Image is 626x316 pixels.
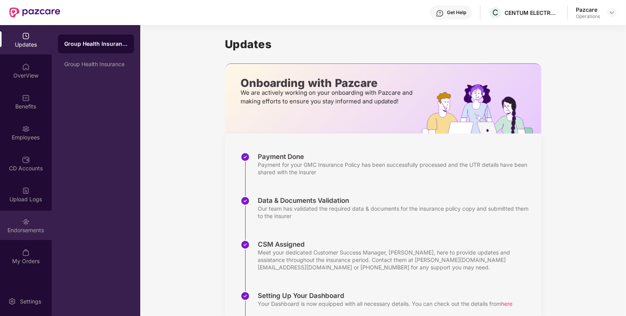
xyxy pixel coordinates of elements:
[258,240,534,249] div: CSM Assigned
[9,7,60,18] img: New Pazcare Logo
[22,63,30,71] img: svg+xml;base64,PHN2ZyBpZD0iSG9tZSIgeG1sbnM9Imh0dHA6Ly93d3cudzMub3JnLzIwMDAvc3ZnIiB3aWR0aD0iMjAiIG...
[492,8,498,17] span: C
[241,240,250,249] img: svg+xml;base64,PHN2ZyBpZD0iU3RlcC1Eb25lLTMyeDMyIiB4bWxucz0iaHR0cDovL3d3dy53My5vcmcvMjAwMC9zdmciIH...
[447,9,466,16] div: Get Help
[64,40,128,48] div: Group Health Insurance
[18,298,43,305] div: Settings
[22,94,30,102] img: svg+xml;base64,PHN2ZyBpZD0iQmVuZWZpdHMiIHhtbG5zPSJodHRwOi8vd3d3LnczLm9yZy8yMDAwL3N2ZyIgd2lkdGg9Ij...
[22,32,30,40] img: svg+xml;base64,PHN2ZyBpZD0iVXBkYXRlZCIgeG1sbnM9Imh0dHA6Ly93d3cudzMub3JnLzIwMDAvc3ZnIiB3aWR0aD0iMj...
[501,300,512,307] span: here
[258,205,534,220] div: Our team has validated the required data & documents for the insurance policy copy and submitted ...
[258,291,512,300] div: Setting Up Your Dashboard
[22,218,30,226] img: svg+xml;base64,PHN2ZyBpZD0iRW5kb3JzZW1lbnRzIiB4bWxucz0iaHR0cDovL3d3dy53My5vcmcvMjAwMC9zdmciIHdpZH...
[22,249,30,256] img: svg+xml;base64,PHN2ZyBpZD0iTXlfT3JkZXJzIiBkYXRhLW5hbWU9Ik15IE9yZGVycyIgeG1sbnM9Imh0dHA6Ly93d3cudz...
[258,161,534,176] div: Payment for your GMC Insurance Policy has been successfully processed and the UTR details have be...
[241,152,250,162] img: svg+xml;base64,PHN2ZyBpZD0iU3RlcC1Eb25lLTMyeDMyIiB4bWxucz0iaHR0cDovL3d3dy53My5vcmcvMjAwMC9zdmciIH...
[22,156,30,164] img: svg+xml;base64,PHN2ZyBpZD0iQ0RfQWNjb3VudHMiIGRhdGEtbmFtZT0iQ0QgQWNjb3VudHMiIHhtbG5zPSJodHRwOi8vd3...
[422,84,541,134] img: hrOnboarding
[609,9,615,16] img: svg+xml;base64,PHN2ZyBpZD0iRHJvcGRvd24tMzJ4MzIiIHhtbG5zPSJodHRwOi8vd3d3LnczLm9yZy8yMDAwL3N2ZyIgd2...
[22,187,30,195] img: svg+xml;base64,PHN2ZyBpZD0iVXBsb2FkX0xvZ3MiIGRhdGEtbmFtZT0iVXBsb2FkIExvZ3MiIHhtbG5zPSJodHRwOi8vd3...
[241,79,415,87] p: Onboarding with Pazcare
[64,61,128,67] div: Group Health Insurance
[576,13,600,20] div: Operations
[258,300,512,307] div: Your Dashboard is now equipped with all necessary details. You can check out the details from
[505,9,559,16] div: CENTUM ELECTRONICS LIMITED
[241,196,250,206] img: svg+xml;base64,PHN2ZyBpZD0iU3RlcC1Eb25lLTMyeDMyIiB4bWxucz0iaHR0cDovL3d3dy53My5vcmcvMjAwMC9zdmciIH...
[8,298,16,305] img: svg+xml;base64,PHN2ZyBpZD0iU2V0dGluZy0yMHgyMCIgeG1sbnM9Imh0dHA6Ly93d3cudzMub3JnLzIwMDAvc3ZnIiB3aW...
[436,9,444,17] img: svg+xml;base64,PHN2ZyBpZD0iSGVscC0zMngzMiIgeG1sbnM9Imh0dHA6Ly93d3cudzMub3JnLzIwMDAvc3ZnIiB3aWR0aD...
[258,249,534,271] div: Meet your dedicated Customer Success Manager, [PERSON_NAME], here to provide updates and assistan...
[241,88,415,106] p: We are actively working on your onboarding with Pazcare and making efforts to ensure you stay inf...
[258,152,534,161] div: Payment Done
[22,125,30,133] img: svg+xml;base64,PHN2ZyBpZD0iRW1wbG95ZWVzIiB4bWxucz0iaHR0cDovL3d3dy53My5vcmcvMjAwMC9zdmciIHdpZHRoPS...
[225,38,541,51] h1: Updates
[258,196,534,205] div: Data & Documents Validation
[576,6,600,13] div: Pazcare
[241,291,250,301] img: svg+xml;base64,PHN2ZyBpZD0iU3RlcC1Eb25lLTMyeDMyIiB4bWxucz0iaHR0cDovL3d3dy53My5vcmcvMjAwMC9zdmciIH...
